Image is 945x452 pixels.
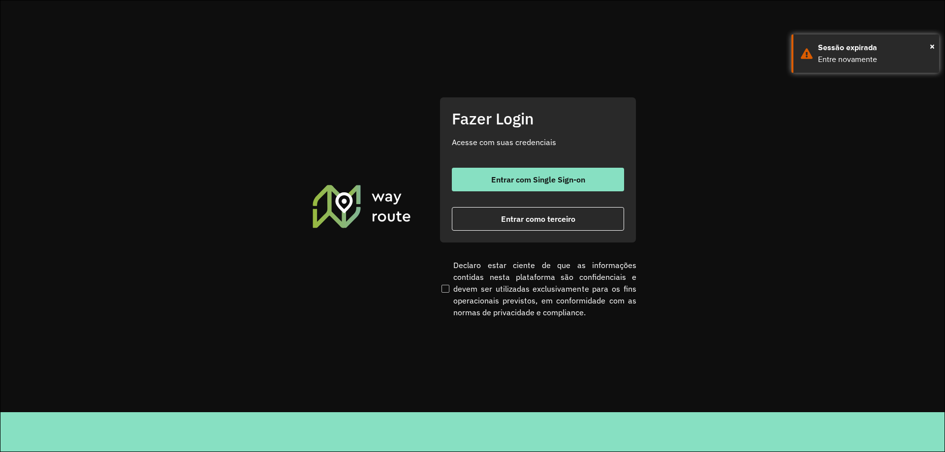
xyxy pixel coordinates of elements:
span: Entrar como terceiro [501,215,575,223]
div: Entre novamente [818,54,932,65]
h2: Fazer Login [452,109,624,128]
div: Sessão expirada [818,42,932,54]
button: Close [930,39,935,54]
label: Declaro estar ciente de que as informações contidas nesta plataforma são confidenciais e devem se... [440,259,636,318]
button: button [452,207,624,231]
button: button [452,168,624,191]
p: Acesse com suas credenciais [452,136,624,148]
span: Entrar com Single Sign-on [491,176,585,183]
img: Roteirizador AmbevTech [311,183,412,229]
span: × [930,39,935,54]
